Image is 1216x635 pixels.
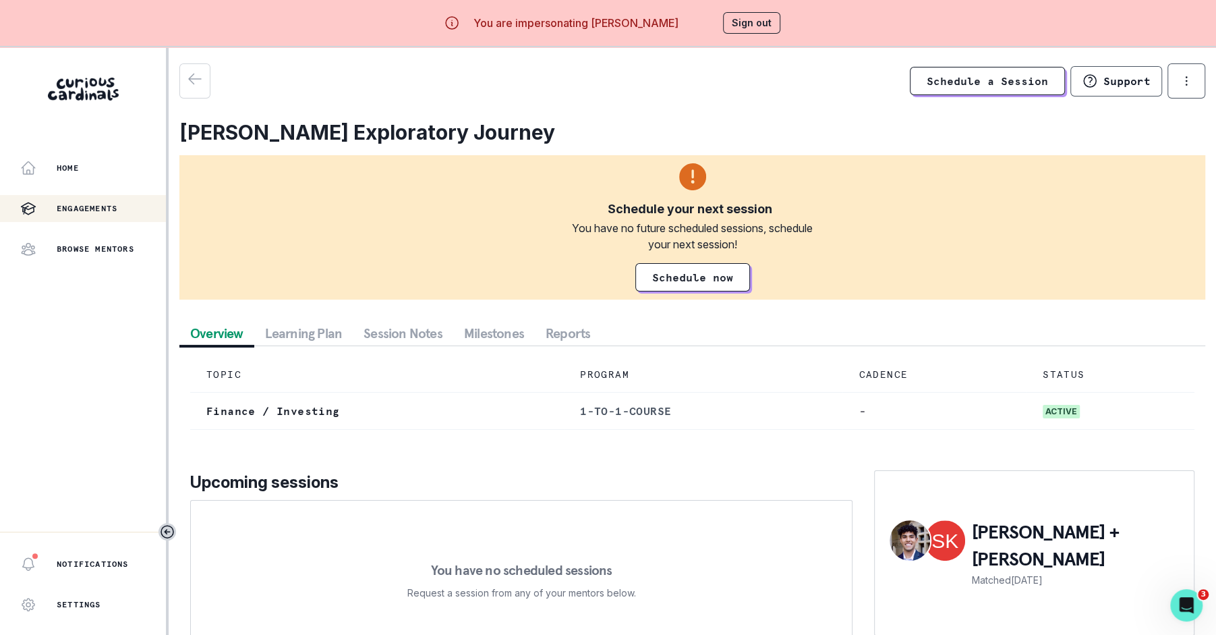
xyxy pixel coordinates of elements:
[723,12,780,34] button: Sign out
[473,15,678,31] p: You are impersonating [PERSON_NAME]
[353,321,453,346] button: Session Notes
[179,321,254,346] button: Overview
[57,163,79,173] p: Home
[57,599,101,610] p: Settings
[564,357,842,393] td: PROGRAM
[57,559,129,570] p: Notifications
[972,519,1180,573] p: [PERSON_NAME] + [PERSON_NAME]
[535,321,601,346] button: Reports
[1043,405,1080,418] span: active
[890,520,930,561] img: Harnoor S
[1170,589,1203,622] iframe: Intercom live chat
[608,201,772,217] div: Schedule your next session
[635,263,750,292] a: Schedule now
[179,120,1205,144] h2: [PERSON_NAME] Exploratory Journey
[407,585,636,601] p: Request a session from any of your mentors below.
[1070,66,1162,96] button: Support
[57,244,134,254] p: Browse Mentors
[190,393,564,430] td: Finance / Investing
[563,220,822,252] div: You have no future scheduled sessions, schedule your next session!
[430,563,612,577] p: You have no scheduled sessions
[57,203,117,214] p: Engagements
[1198,589,1209,600] span: 3
[453,321,535,346] button: Milestones
[1026,357,1194,393] td: STATUS
[158,523,176,541] button: Toggle sidebar
[190,470,852,495] p: Upcoming sessions
[925,520,965,561] img: Sam Krieger
[1167,63,1205,99] button: options
[972,573,1180,587] p: Matched [DATE]
[190,357,564,393] td: TOPIC
[1103,74,1151,88] p: Support
[910,67,1065,95] a: Schedule a Session
[842,393,1026,430] td: -
[842,357,1026,393] td: CADENCE
[564,393,842,430] td: 1-to-1-course
[254,321,353,346] button: Learning Plan
[48,78,119,101] img: Curious Cardinals Logo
